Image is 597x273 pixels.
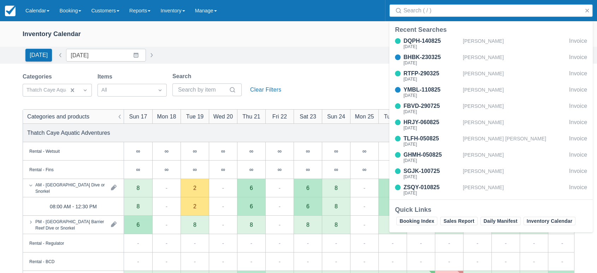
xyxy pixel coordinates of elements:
div: - [279,202,280,210]
div: [DATE] [403,142,460,146]
div: Rental - Fins [29,166,54,173]
div: - [250,257,252,266]
div: ∞ [322,161,350,179]
div: - [279,239,280,247]
div: - [166,239,167,247]
div: 2 [181,197,209,216]
div: [PERSON_NAME] [463,167,566,180]
input: Search by item [178,83,227,96]
div: [DATE] [403,191,460,195]
div: Sun 17 [129,112,147,121]
div: - [477,239,478,247]
div: ∞ [152,161,181,179]
div: - [307,257,309,266]
div: - [561,239,563,247]
img: checkfront-main-nav-mini-logo.png [5,6,16,16]
div: - [222,239,224,247]
div: - [250,239,252,247]
div: [DATE] [403,45,460,49]
div: - [533,257,535,266]
div: ∞ [334,148,338,154]
div: - [363,220,365,229]
div: 8 [250,222,253,227]
div: - [222,220,224,229]
div: [DATE] [403,77,460,81]
div: 5 [378,197,407,216]
span: Dropdown icon [156,87,164,94]
div: Tue 26 [384,112,402,121]
div: ∞ [378,142,407,161]
div: ∞ [362,148,366,154]
div: ∞ [124,142,152,161]
div: ∞ [249,167,253,172]
a: Inventory Calendar [524,217,575,225]
div: - [561,257,563,266]
label: Categories [23,72,55,81]
div: Fri 22 [272,112,287,121]
div: 6 [306,185,309,191]
div: - [392,239,394,247]
div: ∞ [294,142,322,161]
div: - [279,257,280,266]
div: ∞ [278,148,282,154]
div: ∞ [294,161,322,179]
div: YMBL-110825 [403,86,460,94]
div: - [194,239,196,247]
button: [DATE] [25,49,52,62]
div: ∞ [181,161,209,179]
div: HRJY-060825 [403,118,460,127]
div: Rental - BCD [29,258,54,265]
div: 8 [335,185,338,191]
div: [PERSON_NAME] [463,151,566,164]
div: [DATE] [403,93,460,98]
div: ∞ [193,167,197,172]
div: - [448,239,450,247]
input: Date [66,49,146,62]
div: - [307,239,309,247]
div: Thu 21 [242,112,260,121]
div: Rental - Wetsuit [29,148,60,154]
div: FBVD-290725 [403,102,460,110]
div: Invoice [569,151,587,164]
div: - [194,257,196,266]
a: GHMH-050825[DATE][PERSON_NAME]Invoice [389,151,593,164]
div: Invoice [569,69,587,83]
div: - [335,239,337,247]
div: Mon 18 [157,112,176,121]
div: [PERSON_NAME] [463,37,566,50]
div: - [420,239,422,247]
div: Invoice [569,53,587,66]
div: ∞ [334,167,338,172]
a: HRJY-060825[DATE][PERSON_NAME]Invoice [389,118,593,132]
div: 8 [124,197,152,216]
div: ∞ [306,167,310,172]
div: [PERSON_NAME] [463,53,566,66]
div: RTFP-290325 [403,69,460,78]
div: [PERSON_NAME] [463,102,566,115]
div: 6 [137,222,140,227]
div: - [137,257,139,266]
div: 8 [322,197,350,216]
div: Invoice [569,167,587,180]
div: - [222,257,224,266]
div: Thatch Caye Aquatic Adventures [27,128,110,137]
div: ∞ [152,142,181,161]
div: AM - [GEOGRAPHIC_DATA] Dive or Snorkel [35,181,105,194]
div: Invoice [569,183,587,197]
div: ∞ [306,148,310,154]
div: - [420,257,422,266]
div: [DATE] [403,110,460,114]
a: Daily Manifest [480,217,521,225]
a: RTFP-290325[DATE][PERSON_NAME]Invoice [389,69,593,83]
a: Sales Report [440,217,477,225]
div: Invoice [569,37,587,50]
div: ZSQY-010825 [403,183,460,192]
div: - [505,239,507,247]
div: 8 [335,222,338,227]
div: [PERSON_NAME] [463,69,566,83]
div: [PERSON_NAME] [463,118,566,132]
div: ∞ [209,161,237,179]
div: 8 [306,222,309,227]
div: - [392,257,394,266]
div: - [363,202,365,210]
